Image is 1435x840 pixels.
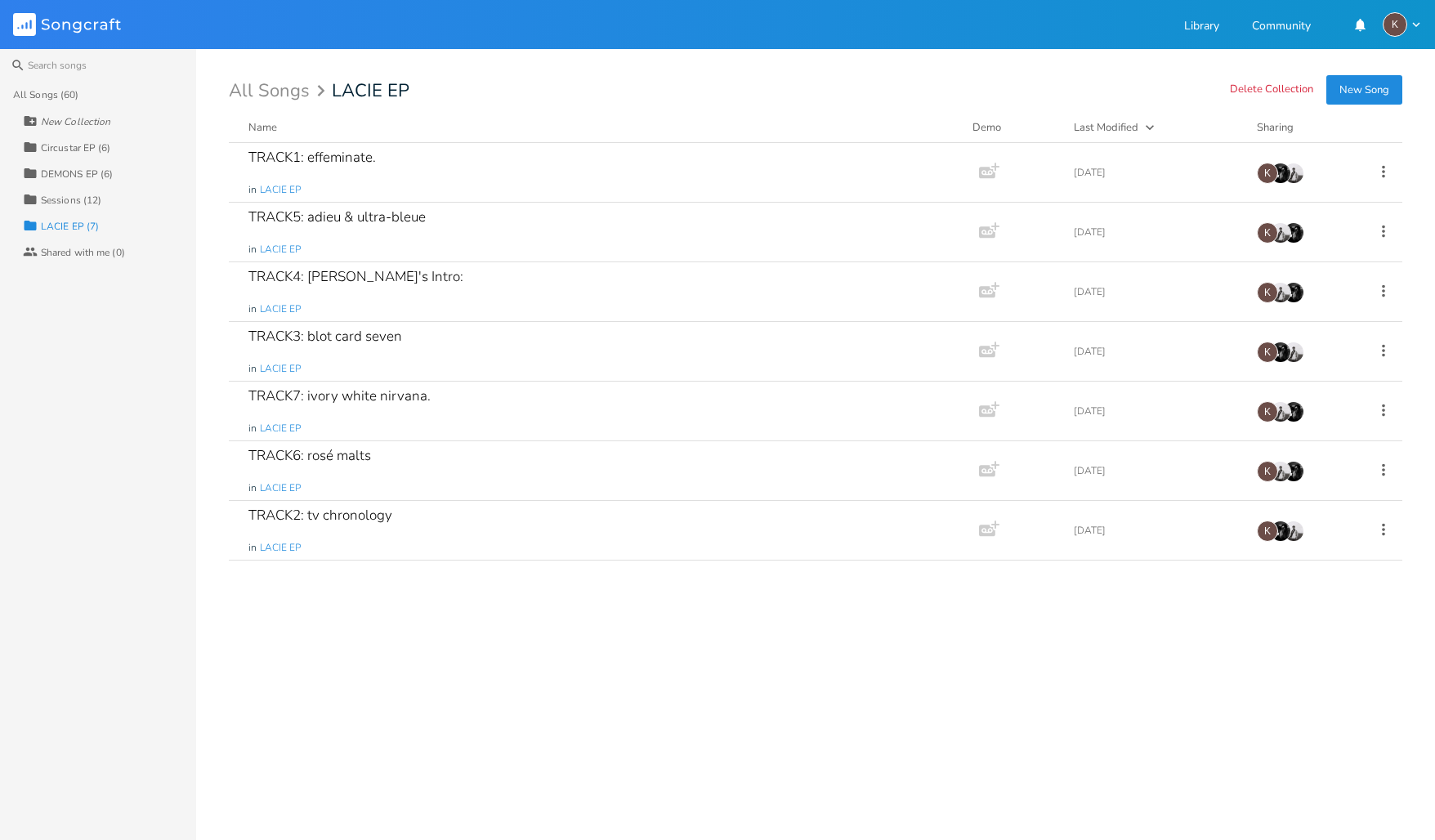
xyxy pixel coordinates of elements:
div: Kat Jo [1257,282,1278,303]
img: Jourdn A [1270,163,1291,184]
div: DEMONS EP (6) [41,169,113,179]
div: Demo [972,119,1054,136]
span: in [248,422,257,436]
div: Kat Jo [1257,401,1278,422]
span: in [248,541,257,555]
button: Name [248,119,953,136]
div: [DATE] [1074,466,1237,476]
img: Costa Tzoytzoyrakos [1283,342,1304,363]
img: Jourdn A [1270,342,1291,363]
div: New Collection [41,117,110,127]
img: Costa Tzoytzoyrakos [1283,163,1304,184]
span: LACIE EP [260,362,301,376]
a: Library [1184,20,1219,34]
button: Delete Collection [1230,83,1313,97]
div: Kat Jo [1383,12,1407,37]
img: Jourdn A [1270,521,1291,542]
div: Kat Jo [1257,461,1278,482]
button: New Song [1326,75,1402,105]
span: LACIE EP [260,481,301,495]
span: in [248,481,257,495]
button: Last Modified [1074,119,1237,136]
div: TRACK4: [PERSON_NAME]'s Intro: [248,270,463,284]
div: TRACK1: effeminate. [248,150,376,164]
img: Costa Tzoytzoyrakos [1283,521,1304,542]
img: Jourdn A [1283,222,1304,244]
a: Community [1252,20,1311,34]
div: Shared with me (0) [41,248,125,257]
span: in [248,183,257,197]
div: Circustar EP (6) [41,143,111,153]
span: LACIE EP [260,183,301,197]
div: TRACK6: rosé malts [248,449,371,462]
div: Kat Jo [1257,342,1278,363]
img: Costa Tzoytzoyrakos [1270,222,1291,244]
img: Costa Tzoytzoyrakos [1270,461,1291,482]
div: [DATE] [1074,168,1237,177]
div: Kat Jo [1257,163,1278,184]
img: Costa Tzoytzoyrakos [1270,401,1291,422]
div: Kat Jo [1257,222,1278,244]
div: Sessions (12) [41,195,101,205]
button: K [1383,12,1422,37]
span: in [248,362,257,376]
img: Jourdn A [1283,461,1304,482]
div: All Songs (60) [13,90,78,100]
div: LACIE EP (7) [41,221,99,231]
span: LACIE EP [332,82,409,100]
div: TRACK2: tv chronology [248,508,392,522]
img: Jourdn A [1283,282,1304,303]
div: Last Modified [1074,120,1138,135]
div: [DATE] [1074,406,1237,416]
span: in [248,302,257,316]
div: TRACK3: blot card seven [248,329,402,343]
img: Costa Tzoytzoyrakos [1270,282,1291,303]
div: All Songs [229,83,330,99]
div: Name [248,120,277,135]
span: LACIE EP [260,302,301,316]
div: TRACK7: ivory white nirvana. [248,389,431,403]
div: Kat Jo [1257,521,1278,542]
img: Jourdn A [1283,401,1304,422]
div: [DATE] [1074,525,1237,535]
div: [DATE] [1074,287,1237,297]
span: LACIE EP [260,541,301,555]
span: in [248,243,257,257]
div: [DATE] [1074,227,1237,237]
span: LACIE EP [260,422,301,436]
div: Sharing [1257,119,1355,136]
span: LACIE EP [260,243,301,257]
div: [DATE] [1074,346,1237,356]
div: TRACK5: adieu & ultra-bleue [248,210,426,224]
